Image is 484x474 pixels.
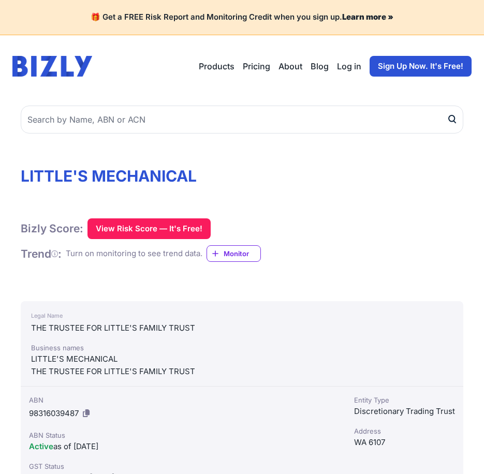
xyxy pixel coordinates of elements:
button: Products [199,60,234,72]
div: Address [354,426,455,436]
input: Search by Name, ABN or ACN [21,106,463,134]
a: Learn more » [342,12,393,22]
span: Monitor [224,248,260,259]
span: Active [29,441,53,451]
span: 98316039487 [29,408,79,418]
div: GST Status [29,461,338,471]
a: Pricing [243,60,270,72]
h1: Trend : [21,247,62,261]
div: Discretionary Trading Trust [354,405,455,418]
a: About [278,60,302,72]
div: ABN [29,395,338,405]
div: Business names [31,343,453,353]
a: Sign Up Now. It's Free! [370,56,472,77]
div: ABN Status [29,430,338,440]
a: Log in [337,60,361,72]
div: Legal Name [31,309,453,322]
h1: LITTLE'S MECHANICAL [21,167,463,185]
div: WA 6107 [354,436,455,449]
div: Turn on monitoring to see trend data. [66,248,202,260]
div: THE TRUSTEE FOR LITTLE'S FAMILY TRUST [31,322,453,334]
a: Monitor [207,245,261,262]
a: Blog [311,60,329,72]
div: THE TRUSTEE FOR LITTLE'S FAMILY TRUST [31,365,453,378]
div: LITTLE'S MECHANICAL [31,353,453,365]
h1: Bizly Score: [21,221,83,235]
div: Entity Type [354,395,455,405]
h4: 🎁 Get a FREE Risk Report and Monitoring Credit when you sign up. [12,12,472,22]
div: as of [DATE] [29,440,338,453]
button: View Risk Score — It's Free! [87,218,211,239]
